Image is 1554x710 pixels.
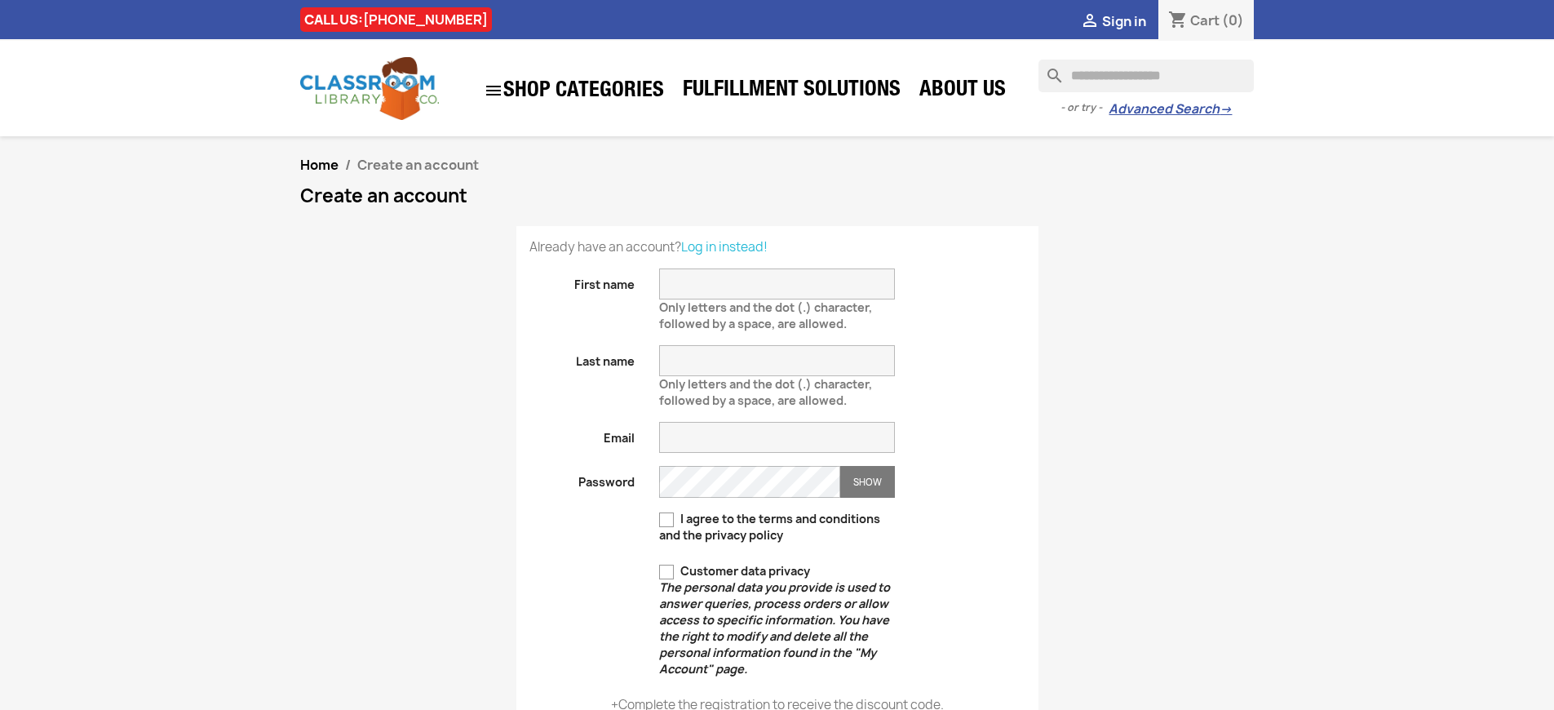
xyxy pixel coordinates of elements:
input: Search [1038,60,1254,92]
label: I agree to the terms and conditions and the privacy policy [659,511,895,544]
label: Customer data privacy [659,563,895,677]
span: - or try - [1060,100,1109,116]
a: Fulfillment Solutions [675,75,909,108]
a: Advanced Search→ [1109,101,1232,118]
a: SHOP CATEGORIES [476,73,672,109]
a: Home [300,156,339,174]
a: [PHONE_NUMBER] [363,11,488,29]
p: Already have an account? [529,239,1025,255]
a: Log in instead! [681,238,768,255]
span: Cart [1190,11,1220,29]
span: → [1220,101,1232,118]
div: CALL US: [300,7,492,32]
i: shopping_cart [1168,11,1188,31]
img: Classroom Library Company [300,57,439,120]
span: Only letters and the dot (.) character, followed by a space, are allowed. [659,370,872,408]
span: Only letters and the dot (.) character, followed by a space, are allowed. [659,293,872,331]
i:  [1080,12,1100,32]
i: search [1038,60,1058,79]
span: (0) [1222,11,1244,29]
span: Sign in [1102,12,1146,30]
i:  [484,81,503,100]
a: About Us [911,75,1014,108]
em: The personal data you provide is used to answer queries, process orders or allow access to specif... [659,579,890,677]
label: Password [517,466,648,490]
button: Show [840,466,895,498]
span: Create an account [357,156,479,174]
label: Email [517,422,648,446]
a:  Sign in [1080,12,1146,30]
label: Last name [517,345,648,370]
input: Password input [659,466,840,498]
label: First name [517,268,648,293]
h1: Create an account [300,186,1255,206]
